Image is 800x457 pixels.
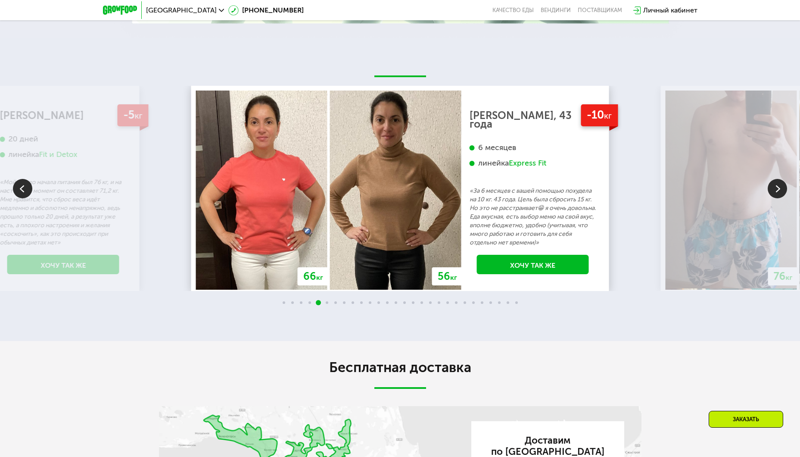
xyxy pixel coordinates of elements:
[134,111,142,121] span: кг
[316,273,323,282] span: кг
[768,267,798,285] div: 76
[470,111,596,128] div: [PERSON_NAME], 43 года
[786,273,793,282] span: кг
[39,150,78,160] div: Fit и Detox
[470,187,596,247] p: «За 6 месяцев с вашей помощью похудела на 10 кг. 43 года. Цель была сбросить 15 кг. Но это не рас...
[228,5,304,16] a: [PHONE_NUMBER]
[643,5,697,16] div: Личный кабинет
[117,104,148,126] div: -5
[578,7,622,14] div: поставщикам
[604,111,612,121] span: кг
[581,104,618,126] div: -10
[541,7,571,14] a: Вендинги
[450,273,457,282] span: кг
[477,255,589,274] a: Хочу так же
[298,267,329,285] div: 66
[432,267,463,285] div: 56
[13,179,32,198] img: Slide left
[470,158,596,168] div: линейка
[492,7,534,14] a: Качество еды
[709,411,783,428] div: Заказать
[509,158,546,168] div: Express Fit
[768,179,787,198] img: Slide right
[146,7,217,14] span: [GEOGRAPHIC_DATA]
[159,359,641,376] h2: Бесплатная доставка
[7,255,119,274] a: Хочу так же
[470,143,596,153] div: 6 месяцев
